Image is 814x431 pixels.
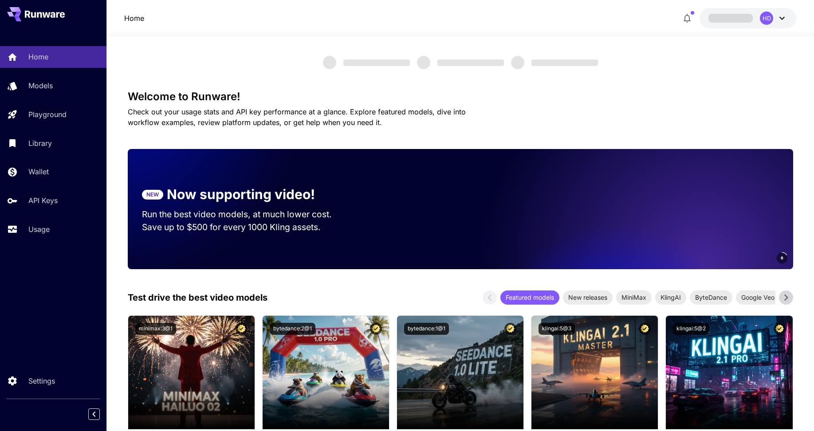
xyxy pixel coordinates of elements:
button: Certified Model – Vetted for best performance and includes a commercial license. [370,323,382,335]
p: Settings [28,376,55,386]
img: alt [397,316,523,429]
div: HD [760,12,773,25]
button: Certified Model – Vetted for best performance and includes a commercial license. [774,323,786,335]
div: ByteDance [690,290,732,305]
button: bytedance:2@1 [270,323,315,335]
span: MiniMax [616,293,652,302]
button: bytedance:1@1 [404,323,449,335]
p: Run the best video models, at much lower cost. [142,208,349,221]
p: Models [28,80,53,91]
button: klingai:5@2 [673,323,709,335]
p: Now supporting video! [167,184,315,204]
div: Featured models [500,290,559,305]
p: Save up to $500 for every 1000 Kling assets. [142,221,349,234]
p: Test drive the best video models [128,291,267,304]
button: Collapse sidebar [88,408,100,420]
button: HD [700,8,796,28]
div: Collapse sidebar [95,406,106,422]
button: Certified Model – Vetted for best performance and includes a commercial license. [236,323,248,335]
button: klingai:5@3 [539,323,575,335]
a: Home [124,13,144,24]
span: Featured models [500,293,559,302]
h3: Welcome to Runware! [128,90,793,103]
div: Google Veo [736,290,780,305]
button: Certified Model – Vetted for best performance and includes a commercial license. [504,323,516,335]
span: KlingAI [655,293,686,302]
img: alt [263,316,389,429]
span: ByteDance [690,293,732,302]
img: alt [531,316,658,429]
button: Certified Model – Vetted for best performance and includes a commercial license. [639,323,651,335]
p: Usage [28,224,50,235]
span: 6 [781,255,783,261]
img: alt [128,316,255,429]
nav: breadcrumb [124,13,144,24]
div: New releases [563,290,613,305]
p: API Keys [28,195,58,206]
p: Playground [28,109,67,120]
p: NEW [146,191,159,199]
span: Check out your usage stats and API key performance at a glance. Explore featured models, dive int... [128,107,466,127]
div: KlingAI [655,290,686,305]
span: Google Veo [736,293,780,302]
span: New releases [563,293,613,302]
p: Wallet [28,166,49,177]
p: Home [28,51,48,62]
img: alt [666,316,792,429]
button: minimax:3@1 [135,323,176,335]
p: Library [28,138,52,149]
div: MiniMax [616,290,652,305]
